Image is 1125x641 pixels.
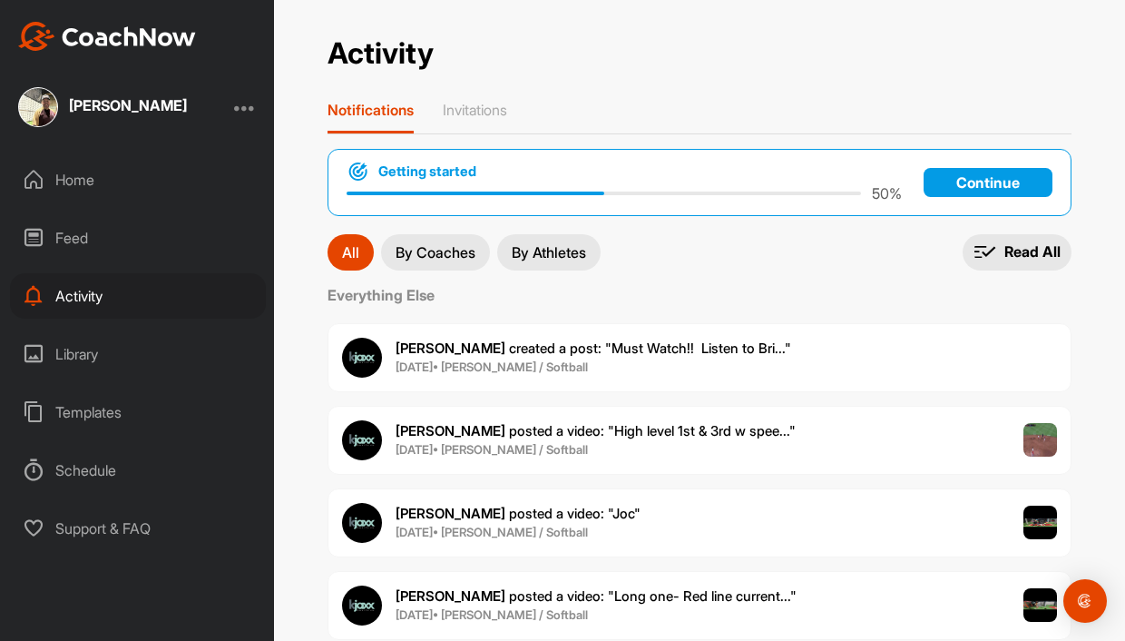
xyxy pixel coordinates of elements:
[512,245,586,260] p: By Athletes
[10,331,266,377] div: Library
[1023,423,1058,458] img: post image
[10,215,266,261] div: Feed
[1023,506,1058,540] img: post image
[328,101,414,119] p: Notifications
[443,101,507,119] p: Invitations
[342,503,382,543] img: user avatar
[1023,588,1058,623] img: post image
[1063,579,1107,623] div: Open Intercom Messenger
[396,422,796,439] span: posted a video : " High level 1st & 3rd w spee... "
[396,360,588,374] b: [DATE] • [PERSON_NAME] / Softball
[396,245,475,260] p: By Coaches
[342,586,382,626] img: user avatar
[396,442,588,457] b: [DATE] • [PERSON_NAME] / Softball
[924,168,1052,197] a: Continue
[328,234,374,271] button: All
[342,420,382,460] img: user avatar
[396,607,588,622] b: [DATE] • [PERSON_NAME] / Softball
[10,506,266,551] div: Support & FAQ
[10,157,266,202] div: Home
[18,22,196,51] img: CoachNow
[396,340,791,357] span: created a post : "Must Watch!! Listen to Bri..."
[396,340,505,357] b: [PERSON_NAME]
[497,234,601,271] button: By Athletes
[381,234,490,271] button: By Coaches
[328,36,434,72] h2: Activity
[328,284,1071,306] label: Everything Else
[378,162,476,182] h1: Getting started
[1004,242,1061,261] p: Read All
[872,182,902,204] p: 50 %
[10,273,266,319] div: Activity
[396,505,505,522] b: [PERSON_NAME]
[10,390,266,435] div: Templates
[396,422,505,439] b: [PERSON_NAME]
[342,338,382,378] img: user avatar
[342,245,359,260] p: All
[396,587,505,605] b: [PERSON_NAME]
[18,87,58,127] img: square_c6a38c8c7c0b6fc70ac590fae062e55a.jpg
[396,505,641,522] span: posted a video : " Joc "
[396,525,588,539] b: [DATE] • [PERSON_NAME] / Softball
[347,161,369,182] img: bullseye
[10,448,266,493] div: Schedule
[396,587,797,605] span: posted a video : " Long one- Red line current... "
[69,98,187,113] div: [PERSON_NAME]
